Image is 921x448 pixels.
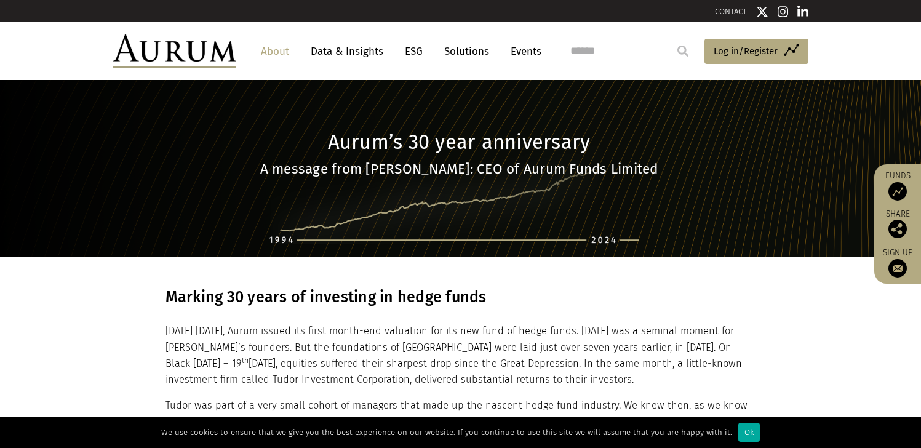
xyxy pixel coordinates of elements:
a: Data & Insights [305,40,389,63]
img: Share this post [888,220,907,238]
a: Sign up [880,247,915,278]
h1: Aurum’s 30 year anniversary [165,130,753,154]
img: Linkedin icon [797,6,808,18]
strong: A message from [PERSON_NAME]: CEO of Aurum Funds Limited [260,161,658,177]
img: Twitter icon [756,6,768,18]
a: Events [504,40,541,63]
a: Funds [880,170,915,201]
div: Share [880,210,915,238]
p: [DATE] [DATE], Aurum issued its first month-end valuation for its new fund of hedge funds. [DATE]... [165,323,753,388]
a: Log in/Register [704,39,808,65]
div: Ok [738,423,760,442]
img: Sign up to our newsletter [888,259,907,278]
a: ESG [399,40,429,63]
img: Access Funds [888,182,907,201]
a: CONTACT [715,7,747,16]
h3: Marking 30 years of investing in hedge funds [165,288,753,316]
a: Solutions [438,40,495,63]
sup: th [242,356,249,365]
input: Submit [671,39,695,63]
img: Instagram icon [778,6,789,18]
span: Log in/Register [714,44,778,58]
img: Aurum [113,34,236,68]
a: About [255,40,295,63]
